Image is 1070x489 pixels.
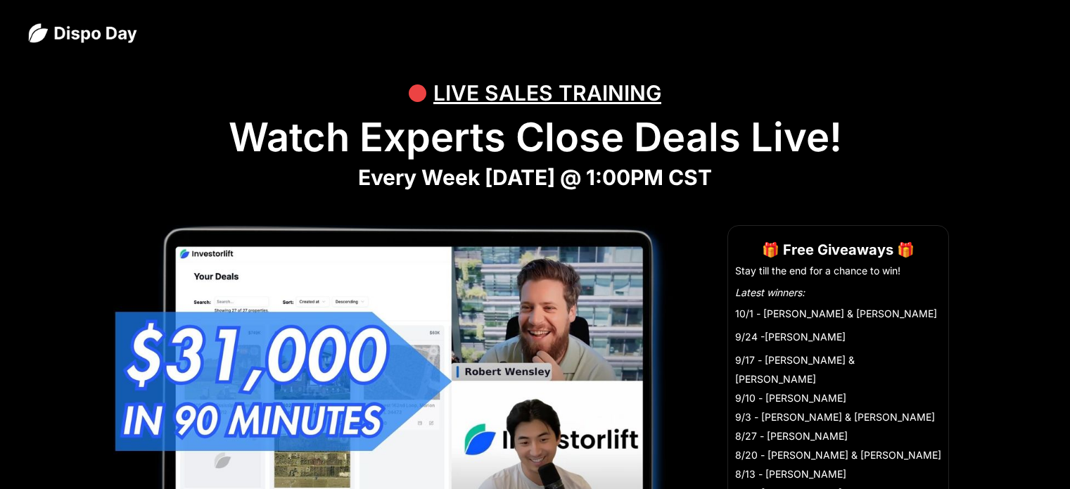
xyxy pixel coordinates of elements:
[358,165,712,190] strong: Every Week [DATE] @ 1:00PM CST
[735,286,805,298] em: Latest winners:
[735,327,941,346] li: 9/24 -[PERSON_NAME]
[735,264,941,278] li: Stay till the end for a chance to win!
[28,114,1042,161] h1: Watch Experts Close Deals Live!
[433,72,661,114] div: LIVE SALES TRAINING
[762,241,915,258] strong: 🎁 Free Giveaways 🎁
[735,304,941,323] li: 10/1 - [PERSON_NAME] & [PERSON_NAME]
